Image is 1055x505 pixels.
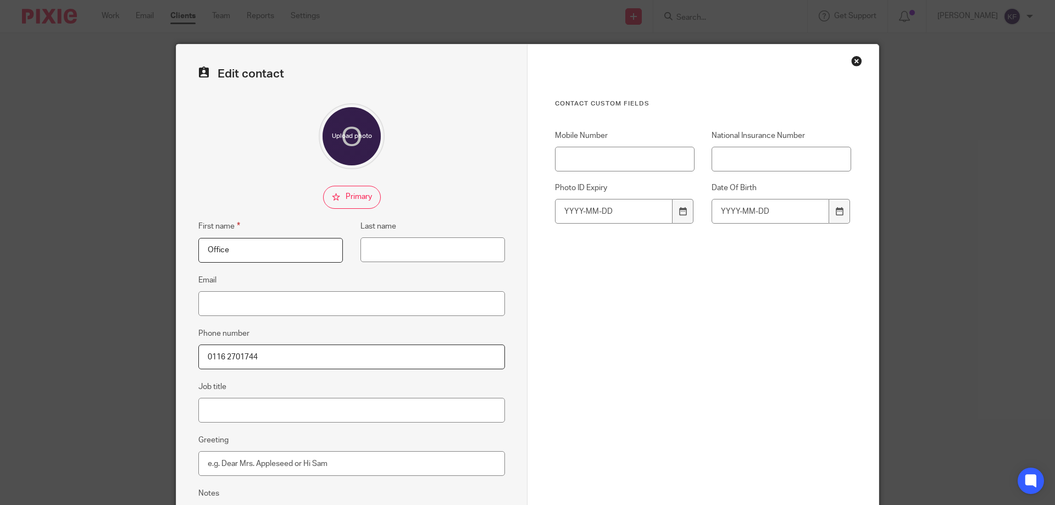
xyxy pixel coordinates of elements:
label: Photo ID Expiry [555,182,695,193]
input: YYYY-MM-DD [555,199,673,224]
div: Close this dialog window [851,56,862,66]
label: Greeting [198,435,229,446]
input: e.g. Dear Mrs. Appleseed or Hi Sam [198,451,505,476]
label: Email [198,275,216,286]
input: YYYY-MM-DD [712,199,829,224]
label: National Insurance Number [712,130,851,141]
label: First name [198,220,240,232]
h2: Edit contact [198,66,505,81]
label: Notes [198,488,219,499]
label: Last name [360,221,396,232]
label: Date Of Birth [712,182,851,193]
label: Phone number [198,328,249,339]
h3: Contact Custom fields [555,99,851,108]
label: Job title [198,381,226,392]
label: Mobile Number [555,130,695,141]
